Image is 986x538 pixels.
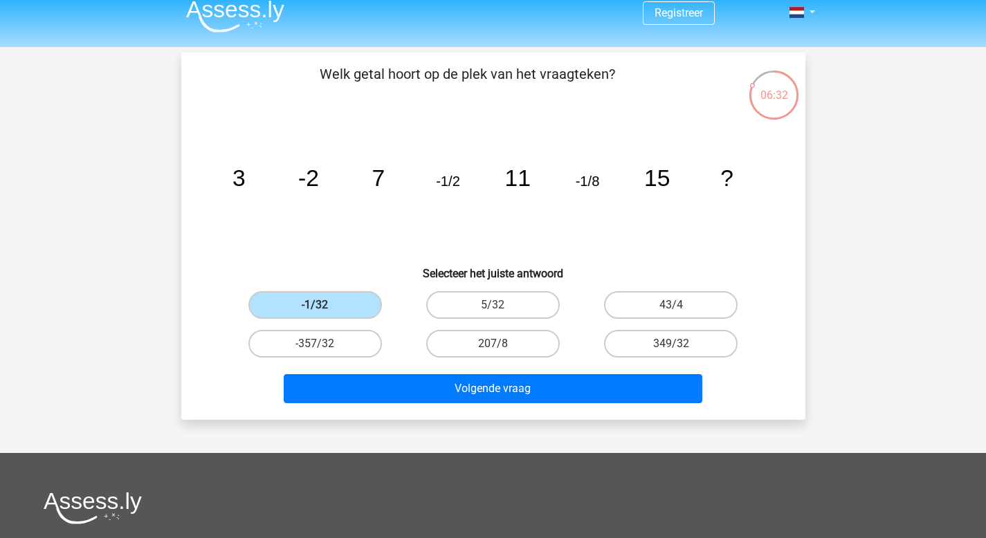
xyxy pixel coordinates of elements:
label: -357/32 [248,330,382,358]
tspan: -1/2 [436,174,460,189]
button: Volgende vraag [284,374,702,403]
h6: Selecteer het juiste antwoord [203,256,783,280]
tspan: 7 [372,165,385,191]
tspan: 15 [644,165,670,191]
a: Registreer [655,6,703,19]
tspan: ? [720,165,733,191]
tspan: -2 [298,165,319,191]
label: 43/4 [604,291,738,319]
p: Welk getal hoort op de plek van het vraagteken? [203,64,731,105]
tspan: 3 [232,165,245,191]
label: 349/32 [604,330,738,358]
div: 06:32 [748,69,800,104]
label: 207/8 [426,330,560,358]
tspan: -1/8 [575,174,599,189]
label: 5/32 [426,291,560,319]
tspan: 11 [504,165,530,191]
img: Assessly logo [44,492,142,524]
label: -1/32 [248,291,382,319]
